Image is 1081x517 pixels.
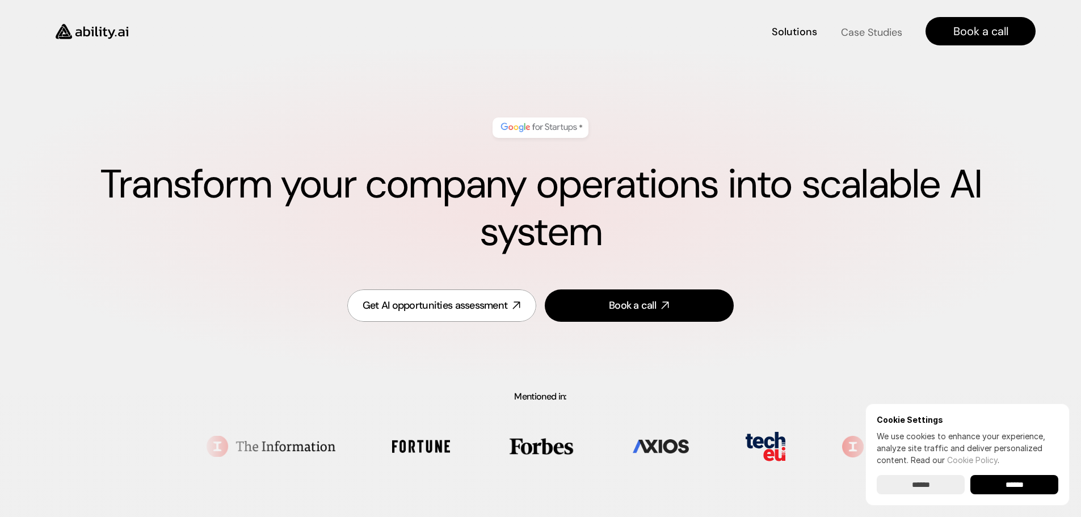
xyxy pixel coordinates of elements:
[347,289,536,322] a: Get AI opportunities assessment
[545,289,734,322] a: Book a call
[144,17,1036,45] nav: Main navigation
[926,17,1036,45] a: Book a call
[953,23,1008,39] h4: Book a call
[772,22,817,41] a: Solutions
[840,22,903,41] a: Case Studies
[877,415,1058,424] h6: Cookie Settings
[911,455,999,465] span: Read our .
[45,161,1036,256] h1: Transform your company operations into scalable AI system
[947,455,998,465] a: Cookie Policy
[363,299,508,313] div: Get AI opportunities assessment
[28,392,1053,401] p: Mentioned in:
[840,25,902,39] h4: Case Studies
[609,299,656,313] div: Book a call
[772,25,817,39] h4: Solutions
[877,430,1058,466] p: We use cookies to enhance your experience, analyze site traffic and deliver personalized content.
